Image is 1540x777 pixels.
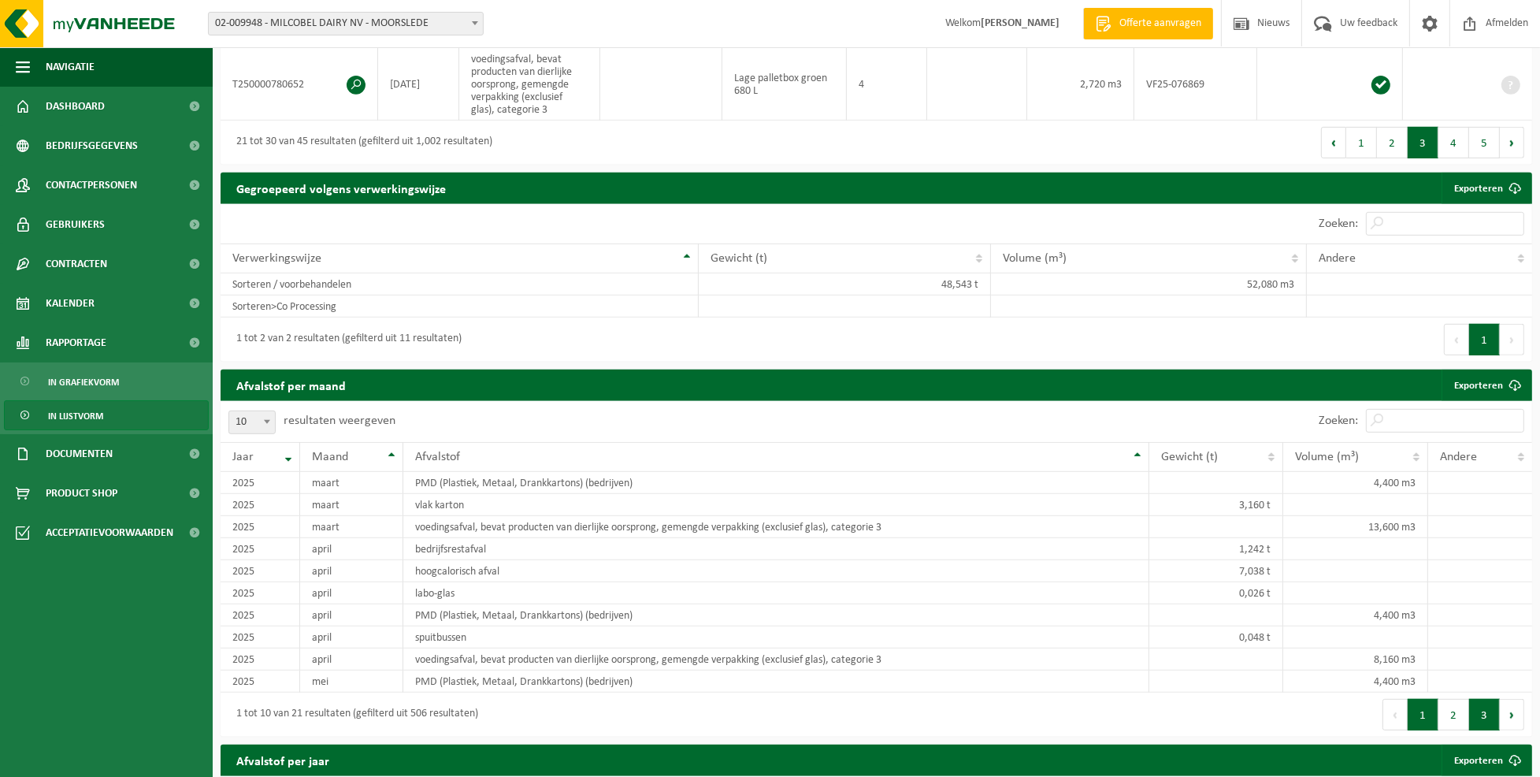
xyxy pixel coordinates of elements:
div: 21 tot 30 van 45 resultaten (gefilterd uit 1,002 resultaten) [228,128,492,157]
td: 2025 [221,472,300,494]
span: Acceptatievoorwaarden [46,513,173,552]
td: 4,400 m3 [1283,604,1428,626]
td: PMD (Plastiek, Metaal, Drankkartons) (bedrijven) [403,671,1149,693]
td: spuitbussen [403,626,1149,649]
a: Exporteren [1442,745,1531,776]
td: april [300,604,403,626]
span: Kalender [46,284,95,323]
button: Previous [1321,127,1346,158]
td: 2025 [221,538,300,560]
span: Afvalstof [415,451,460,463]
span: Gewicht (t) [1161,451,1218,463]
td: labo-glas [403,582,1149,604]
a: In grafiekvorm [4,366,209,396]
button: 2 [1438,699,1469,731]
td: 2025 [221,649,300,671]
td: 2025 [221,516,300,538]
button: 1 [1346,127,1377,158]
span: Dashboard [46,87,105,126]
span: In grafiekvorm [48,367,119,397]
span: In lijstvorm [48,401,103,431]
td: april [300,560,403,582]
td: 1,242 t [1149,538,1284,560]
td: T250000780652 [221,48,378,121]
button: Previous [1444,324,1469,355]
label: Zoeken: [1319,415,1358,428]
button: 5 [1469,127,1500,158]
td: voedingsafval, bevat producten van dierlijke oorsprong, gemengde verpakking (exclusief glas), cat... [459,48,600,121]
td: 52,080 m3 [991,273,1306,296]
td: Sorteren / voorbehandelen [221,273,699,296]
span: 10 [229,411,275,433]
span: Andere [1440,451,1477,463]
span: Jaar [232,451,254,463]
h2: Gegroepeerd volgens verwerkingswijze [221,173,462,203]
td: 2025 [221,671,300,693]
span: Gebruikers [46,205,105,244]
td: Lage palletbox groen 680 L [722,48,847,121]
button: 1 [1469,324,1500,355]
td: 4,400 m3 [1283,671,1428,693]
td: 3,160 t [1149,494,1284,516]
span: Documenten [46,434,113,474]
td: 4 [847,48,926,121]
span: Rapportage [46,323,106,362]
a: Offerte aanvragen [1083,8,1213,39]
td: april [300,626,403,649]
td: Sorteren>Co Processing [221,296,699,318]
td: april [300,649,403,671]
a: In lijstvorm [4,400,209,430]
span: Maand [312,451,348,463]
span: Contracten [46,244,107,284]
span: Product Shop [46,474,117,513]
td: PMD (Plastiek, Metaal, Drankkartons) (bedrijven) [403,604,1149,626]
td: 0,026 t [1149,582,1284,604]
td: voedingsafval, bevat producten van dierlijke oorsprong, gemengde verpakking (exclusief glas), cat... [403,649,1149,671]
td: maart [300,494,403,516]
span: Gewicht (t) [711,252,767,265]
td: maart [300,516,403,538]
td: april [300,582,403,604]
td: 7,038 t [1149,560,1284,582]
td: 2025 [221,604,300,626]
button: Next [1500,699,1524,731]
button: 2 [1377,127,1408,158]
span: Contactpersonen [46,165,137,205]
td: [DATE] [378,48,459,121]
span: 02-009948 - MILCOBEL DAIRY NV - MOORSLEDE [208,12,484,35]
span: Andere [1319,252,1356,265]
td: april [300,538,403,560]
button: 3 [1408,127,1438,158]
button: Next [1500,324,1524,355]
td: vlak karton [403,494,1149,516]
button: 4 [1438,127,1469,158]
span: Offerte aanvragen [1115,16,1205,32]
td: 2025 [221,560,300,582]
label: resultaten weergeven [284,415,395,427]
h2: Afvalstof per maand [221,370,362,400]
td: hoogcalorisch afval [403,560,1149,582]
td: mei [300,671,403,693]
div: 1 tot 2 van 2 resultaten (gefilterd uit 11 resultaten) [228,325,462,354]
span: Navigatie [46,47,95,87]
span: Bedrijfsgegevens [46,126,138,165]
td: 2025 [221,494,300,516]
span: 10 [228,411,276,434]
td: 0,048 t [1149,626,1284,649]
td: bedrijfsrestafval [403,538,1149,560]
button: Next [1500,127,1524,158]
td: PMD (Plastiek, Metaal, Drankkartons) (bedrijven) [403,472,1149,494]
td: 4,400 m3 [1283,472,1428,494]
td: voedingsafval, bevat producten van dierlijke oorsprong, gemengde verpakking (exclusief glas), cat... [403,516,1149,538]
strong: [PERSON_NAME] [981,17,1059,29]
a: Exporteren [1442,370,1531,401]
h2: Afvalstof per jaar [221,745,345,775]
td: 48,543 t [699,273,991,296]
td: 8,160 m3 [1283,649,1428,671]
td: 2025 [221,626,300,649]
button: 1 [1408,699,1438,731]
td: 13,600 m3 [1283,516,1428,538]
td: 2,720 m3 [1027,48,1134,121]
td: maart [300,472,403,494]
span: Volume (m³) [1295,451,1359,463]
